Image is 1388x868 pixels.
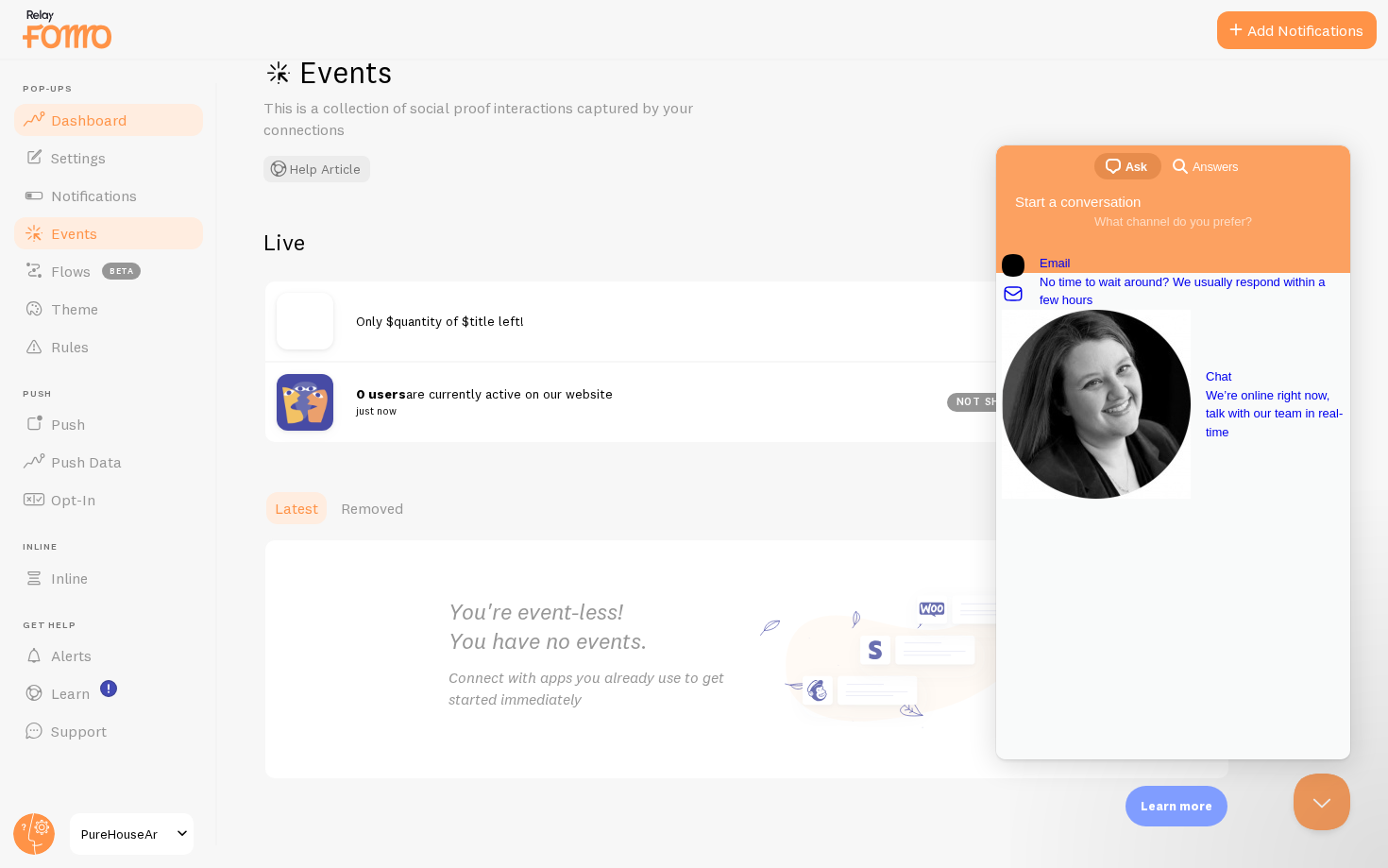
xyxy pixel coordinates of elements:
iframe: Help Scout Beacon - Live Chat, Contact Form, and Knowledge Base [996,145,1350,759]
iframe: Help Scout Beacon - Close [1294,774,1350,830]
a: Events [11,214,206,252]
span: are currently active on our website [356,385,924,420]
a: PureHouseAr [68,811,195,857]
h1: Events [263,53,830,92]
h2: Live [263,228,1230,257]
a: Dashboard [11,101,206,139]
h2: You're event-less! You have no events. [449,597,747,655]
a: Rules [11,328,206,366]
span: Settings [51,148,106,167]
span: Opt-In [51,490,95,509]
span: Learn [51,684,90,703]
a: Learn [11,674,206,712]
a: Push Data [11,443,206,481]
small: just now [356,402,924,419]
p: Learn more [1141,797,1212,815]
span: Rules [51,337,89,356]
span: Inline [23,541,206,553]
a: Support [11,712,206,750]
span: Pop-ups [23,83,206,95]
a: Alerts [11,637,206,674]
a: Inline [11,559,206,597]
a: Flows beta [11,252,206,290]
div: not showing - minimum visitors not hit [947,393,1217,412]
img: fomo-relay-logo-orange.svg [20,5,114,53]
span: Latest [275,499,318,518]
strong: 0 users [356,385,406,402]
div: Learn more [1126,786,1227,826]
span: Notifications [51,186,137,205]
span: Theme [51,299,98,318]
img: pageviews.png [277,374,333,431]
button: Help Article [263,156,370,182]
span: Push Data [51,452,122,471]
p: This is a collection of social proof interactions captured by your connections [263,97,717,141]
span: Removed [341,499,403,518]
svg: <p>Watch New Feature Tutorials!</p> [100,680,117,697]
span: Support [51,722,107,740]
a: Notifications [11,177,206,214]
span: Events [51,224,97,243]
span: Push [23,388,206,400]
a: Opt-In [11,481,206,519]
span: Get Help [23,620,206,632]
a: Removed [330,489,415,527]
span: Only $quantity of $title left! [356,313,524,330]
span: Dashboard [51,111,127,129]
span: Alerts [51,646,92,665]
span: Push [51,415,85,434]
p: Connect with apps you already use to get started immediately [449,667,747,710]
img: no_image.svg [277,293,333,349]
span: beta [102,263,141,280]
a: Settings [11,139,206,177]
span: Flows [51,262,91,281]
a: Theme [11,290,206,328]
a: Push [11,405,206,443]
span: PureHouseAr [81,823,171,845]
span: Inline [51,569,88,587]
a: Latest [263,489,330,527]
